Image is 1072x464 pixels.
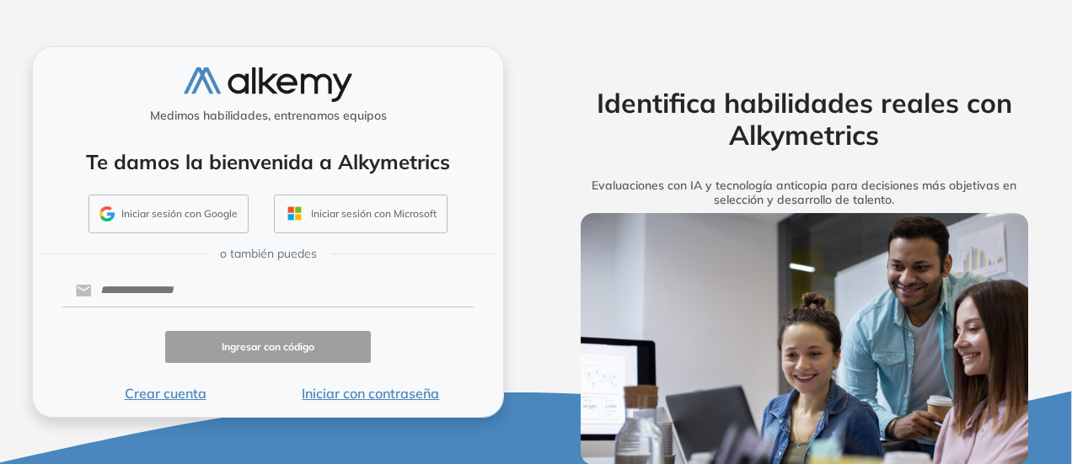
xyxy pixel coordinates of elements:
[165,331,371,364] button: Ingresar con código
[99,206,115,221] img: GMAIL_ICON
[40,109,496,123] h5: Medimos habilidades, entrenamos equipos
[285,204,304,223] img: OUTLOOK_ICON
[274,195,448,233] button: Iniciar sesión con Microsoft
[62,383,268,403] button: Crear cuenta
[268,383,474,403] button: Iniciar con contraseña
[769,269,1072,464] iframe: Chat Widget
[555,179,1053,207] h5: Evaluaciones con IA y tecnología anticopia para decisiones más objetivas en selección y desarroll...
[555,87,1053,152] h2: Identifica habilidades reales con Alkymetrics
[769,269,1072,464] div: Widget de chat
[88,195,249,233] button: Iniciar sesión con Google
[55,150,481,174] h4: Te damos la bienvenida a Alkymetrics
[184,67,352,102] img: logo-alkemy
[220,245,317,263] span: o también puedes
